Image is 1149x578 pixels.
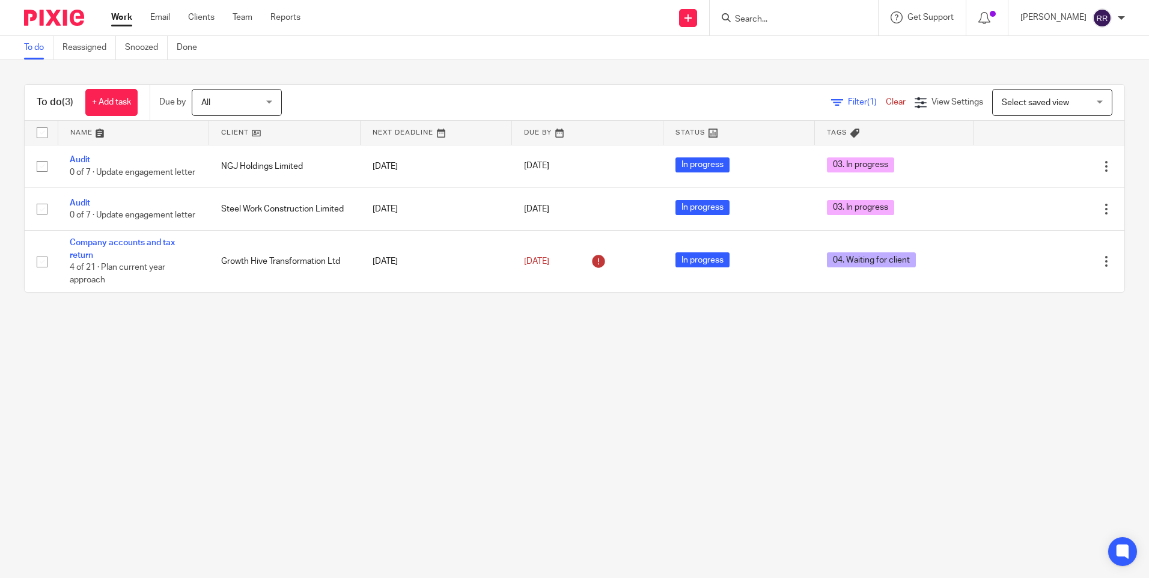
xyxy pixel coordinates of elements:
a: Audit [70,156,90,164]
span: (3) [62,97,73,107]
span: 4 of 21 · Plan current year approach [70,263,165,284]
span: In progress [675,252,730,267]
a: Reassigned [62,36,116,59]
span: [DATE] [524,257,549,266]
span: Tags [827,129,847,136]
span: 0 of 7 · Update engagement letter [70,168,195,177]
td: Growth Hive Transformation Ltd [209,231,361,292]
td: NGJ Holdings Limited [209,145,361,187]
span: Get Support [907,13,954,22]
img: Pixie [24,10,84,26]
img: svg%3E [1093,8,1112,28]
span: [DATE] [524,205,549,213]
h1: To do [37,96,73,109]
a: Company accounts and tax return [70,239,175,259]
a: + Add task [85,89,138,116]
a: Audit [70,199,90,207]
a: Reports [270,11,300,23]
a: Snoozed [125,36,168,59]
p: [PERSON_NAME] [1020,11,1087,23]
a: Clients [188,11,215,23]
span: In progress [675,157,730,172]
span: View Settings [931,98,983,106]
span: (1) [867,98,877,106]
span: [DATE] [524,162,549,171]
input: Search [734,14,842,25]
td: [DATE] [361,187,512,230]
a: Clear [886,98,906,106]
span: 04. Waiting for client [827,252,916,267]
p: Due by [159,96,186,108]
span: All [201,99,210,107]
span: 03. In progress [827,157,894,172]
span: Select saved view [1002,99,1069,107]
a: Work [111,11,132,23]
a: Done [177,36,206,59]
a: To do [24,36,53,59]
span: Filter [848,98,886,106]
a: Email [150,11,170,23]
span: In progress [675,200,730,215]
td: [DATE] [361,145,512,187]
td: Steel Work Construction Limited [209,187,361,230]
td: [DATE] [361,231,512,292]
span: 0 of 7 · Update engagement letter [70,211,195,219]
a: Team [233,11,252,23]
span: 03. In progress [827,200,894,215]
